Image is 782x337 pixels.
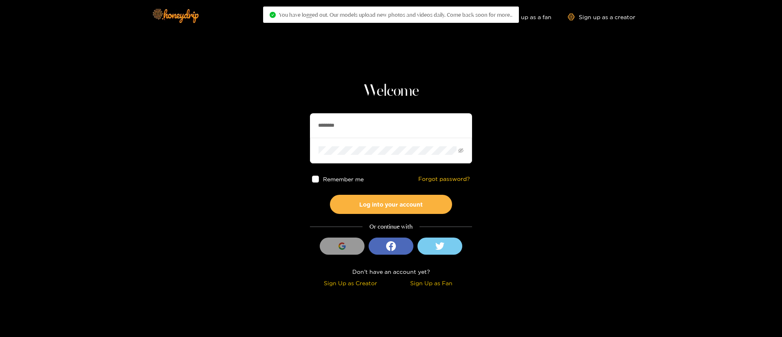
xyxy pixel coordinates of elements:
span: Remember me [323,176,364,182]
h1: Welcome [310,81,472,101]
div: Or continue with [310,222,472,231]
button: Log into your account [330,195,452,214]
div: Sign Up as Creator [312,278,389,288]
span: check-circle [270,12,276,18]
a: Sign up as a fan [496,13,551,20]
span: eye-invisible [458,148,463,153]
div: Don't have an account yet? [310,267,472,276]
span: You have logged out. Our models upload new photos and videos daily. Come back soon for more.. [279,11,512,18]
a: Sign up as a creator [568,13,635,20]
a: Forgot password? [418,176,470,183]
div: Sign Up as Fan [393,278,470,288]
